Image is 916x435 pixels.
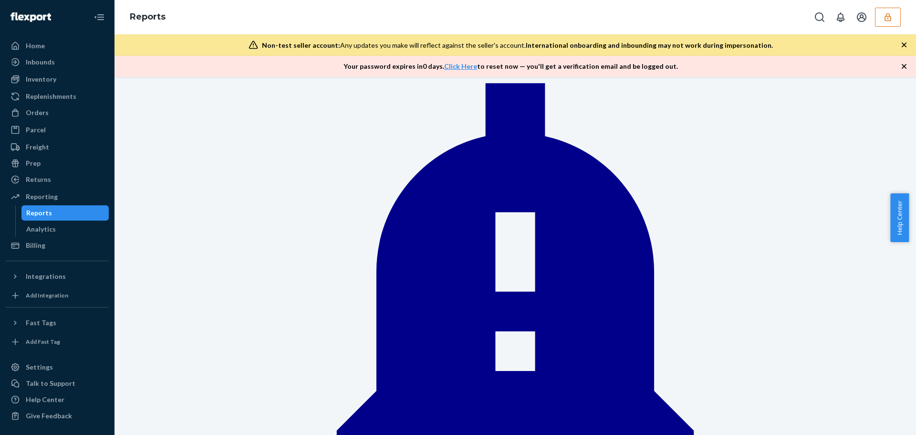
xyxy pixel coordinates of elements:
div: Help Center [26,395,64,404]
a: Inbounds [6,54,109,70]
div: Analytics [26,224,56,234]
img: Flexport logo [10,12,51,22]
div: Inventory [26,74,56,84]
a: Click Here [444,62,477,70]
a: Add Integration [6,288,109,303]
div: Give Feedback [26,411,72,421]
div: Parcel [26,125,46,135]
div: Returns [26,175,51,184]
button: Open account menu [852,8,871,27]
a: Returns [6,172,109,187]
div: Reporting [26,192,58,202]
p: Your password expires in 0 days . to reset now — you'll get a verification email and be logged out. [343,62,678,71]
a: Help Center [6,392,109,407]
a: Add Fast Tag [6,334,109,350]
div: Any updates you make will reflect against the seller's account. [262,41,773,50]
span: Non-test seller account: [262,41,340,49]
a: Replenishments [6,89,109,104]
a: Parcel [6,122,109,138]
div: Integrations [26,272,66,281]
ol: breadcrumbs [122,3,173,31]
span: International onboarding and inbounding may not work during impersonation. [526,41,773,49]
div: Reports [26,208,52,218]
button: Open notifications [831,8,850,27]
div: Freight [26,142,49,152]
div: Billing [26,241,45,250]
div: Orders [26,108,49,117]
a: Reports [21,205,109,221]
a: Analytics [21,222,109,237]
div: Inbounds [26,57,55,67]
div: Settings [26,362,53,372]
a: Prep [6,156,109,171]
a: Reporting [6,189,109,204]
a: Inventory [6,72,109,87]
button: Integrations [6,269,109,284]
button: Give Feedback [6,408,109,424]
a: Freight [6,139,109,155]
div: Prep [26,159,41,168]
div: Talk to Support [26,379,75,388]
a: Billing [6,238,109,253]
a: Orders [6,105,109,120]
div: Add Integration [26,291,68,299]
div: Add Fast Tag [26,338,60,346]
button: Close Navigation [90,8,109,27]
a: Talk to Support [6,376,109,391]
button: Open Search Box [810,8,829,27]
a: Home [6,38,109,53]
div: Replenishments [26,92,76,101]
a: Settings [6,360,109,375]
a: Reports [130,11,166,22]
div: Fast Tags [26,318,56,328]
button: Fast Tags [6,315,109,330]
div: Home [26,41,45,51]
button: Help Center [890,193,909,242]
